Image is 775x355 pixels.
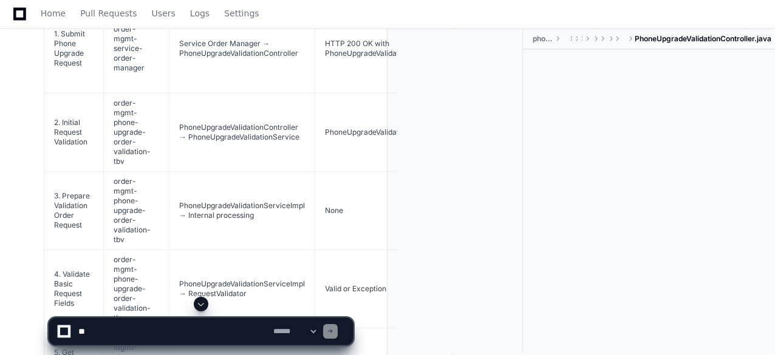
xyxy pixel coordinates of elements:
[533,34,552,44] span: phone-upgrade-order-validation-tbv
[169,93,315,172] td: PhoneUpgradeValidationController → PhoneUpgradeValidationService
[224,10,259,17] span: Settings
[44,250,104,328] td: 4. Validate Basic Request Fields
[104,250,169,328] td: order-mgmt-phone-upgrade-order-validation-tbv
[169,250,315,328] td: PhoneUpgradeValidationServiceImpl → RequestValidator
[315,250,453,328] td: Valid or Exception
[315,172,453,250] td: None
[315,93,453,172] td: PhoneUpgradeValidationResponse
[169,172,315,250] td: PhoneUpgradeValidationServiceImpl → Internal processing
[104,93,169,172] td: order-mgmt-phone-upgrade-order-validation-tbv
[169,4,315,93] td: Service Order Manager → PhoneUpgradeValidationController
[44,172,104,250] td: 3. Prepare Validation Order Request
[190,10,210,17] span: Logs
[44,93,104,172] td: 2. Initial Request Validation
[104,4,169,93] td: order-mgmt-service-order-manager
[635,34,771,44] span: PhoneUpgradeValidationController.java
[152,10,176,17] span: Users
[44,4,104,93] td: 1. Submit Phone Upgrade Request
[315,4,453,93] td: HTTP 200 OK with PhoneUpgradeValidationResponse
[80,10,137,17] span: Pull Requests
[104,172,169,250] td: order-mgmt-phone-upgrade-order-validation-tbv
[41,10,66,17] span: Home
